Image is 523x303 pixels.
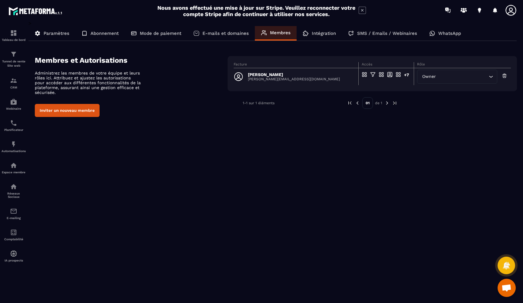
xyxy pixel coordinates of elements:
[10,119,17,127] img: scheduler
[2,192,26,198] p: Réseaux Sociaux
[10,77,17,84] img: formation
[10,250,17,257] img: automations
[140,31,181,36] p: Mode de paiement
[2,136,26,157] a: automationsautomationsAutomatisations
[392,100,397,106] img: next
[157,5,356,17] h2: Nous avons effectué une mise à jour sur Stripe. Veuillez reconnecter votre compte Stripe afin de ...
[243,101,275,105] p: 1-1 sur 1 éléments
[347,100,353,106] img: prev
[202,31,249,36] p: E-mails et domaines
[2,94,26,115] a: automationsautomationsWebinaire
[8,5,63,16] img: logo
[270,30,291,35] p: Membres
[35,104,100,117] button: Inviter un nouveau membre
[10,162,17,169] img: automations
[2,128,26,132] p: Planificateur
[437,73,487,80] input: Search for option
[10,29,17,37] img: formation
[10,183,17,190] img: social-network
[10,208,17,215] img: email
[248,72,340,77] p: [PERSON_NAME]
[355,100,360,106] img: prev
[2,178,26,203] a: social-networksocial-networkRéseaux Sociaux
[414,62,511,68] th: Rôle
[2,216,26,220] p: E-mailing
[10,141,17,148] img: automations
[438,31,461,36] p: WhatsApp
[35,71,141,95] p: Administrez les membres de votre équipe et leurs rôles ici. Attribuez et ajustez les autorisation...
[44,31,69,36] p: Paramètres
[2,25,26,46] a: formationformationTableau de bord
[234,62,358,68] th: Facture
[2,149,26,153] p: Automatisations
[2,38,26,42] p: Tableau de bord
[2,171,26,174] p: Espace membre
[90,31,119,36] p: Abonnement
[2,203,26,224] a: emailemailE-mailing
[2,224,26,245] a: accountantaccountantComptabilité
[384,100,390,106] img: next
[375,101,382,105] p: de 1
[362,97,373,109] p: 01
[2,115,26,136] a: schedulerschedulerPlanificateur
[498,279,516,297] div: Ouvrir le chat
[2,86,26,89] p: CRM
[421,73,437,80] span: Owner
[358,62,414,68] th: Accès
[2,157,26,178] a: automationsautomationsEspace membre
[404,72,410,82] div: +7
[2,59,26,68] p: Tunnel de vente Site web
[2,238,26,241] p: Comptabilité
[2,72,26,94] a: formationformationCRM
[2,259,26,262] p: IA prospects
[312,31,336,36] p: Intégration
[35,56,228,65] h4: Membres et Autorisations
[357,31,417,36] p: SMS / Emails / Webinaires
[2,107,26,110] p: Webinaire
[28,20,517,126] div: >
[10,229,17,236] img: accountant
[2,46,26,72] a: formationformationTunnel de vente Site web
[248,77,340,81] p: [PERSON_NAME][EMAIL_ADDRESS][DOMAIN_NAME]
[417,70,497,84] div: Search for option
[10,98,17,105] img: automations
[10,51,17,58] img: formation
